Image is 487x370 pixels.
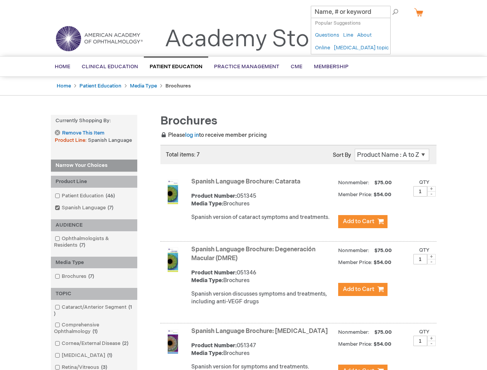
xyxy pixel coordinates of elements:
a: Comprehensive Ophthalmology1 [53,321,135,335]
a: Media Type [130,83,157,89]
span: Membership [314,64,349,70]
span: Please to receive member pricing [160,132,267,138]
a: Line [343,32,353,39]
a: Questions [315,32,339,39]
span: $54.00 [374,192,393,198]
strong: Narrow Your Choices [51,160,137,172]
a: Patient Education46 [53,192,118,200]
strong: Product Number: [191,269,237,276]
span: $54.00 [374,259,393,266]
strong: Media Type: [191,350,223,357]
span: Clinical Education [82,64,138,70]
span: Add to Cart [343,286,374,293]
strong: Media Type: [191,200,223,207]
div: AUDIENCE [51,219,137,231]
span: Practice Management [214,64,279,70]
span: Patient Education [150,64,202,70]
input: Qty [413,186,427,197]
span: Home [55,64,70,70]
a: About [357,32,372,39]
div: Spanish version of cataract symptoms and treatments. [191,214,334,221]
div: Spanish version discusses symptoms and treatments, including anti-VEGF drugs [191,290,334,306]
a: Patient Education [79,83,121,89]
a: Remove This Item [55,130,104,136]
span: Total items: 7 [166,151,200,158]
span: 7 [86,273,96,279]
img: Spanish Language Brochure: Catarata [160,180,185,204]
a: Spanish Language Brochure: Catarata [191,178,300,185]
input: Qty [413,254,427,264]
strong: Product Number: [191,193,237,199]
button: Add to Cart [338,215,388,228]
img: Spanish Language Brochure: Glaucoma [160,329,185,354]
strong: Brochures [165,83,191,89]
a: Ophthalmologists & Residents7 [53,235,135,249]
div: Product Line [51,176,137,188]
button: Add to Cart [338,283,388,296]
label: Qty [419,247,430,253]
span: 46 [104,193,117,199]
span: 1 [91,328,99,335]
span: $75.00 [373,180,393,186]
span: 1 [54,304,132,317]
strong: Media Type: [191,277,223,284]
a: Cataract/Anterior Segment1 [53,304,135,318]
div: 051346 Brochures [191,269,334,284]
span: $75.00 [373,247,393,254]
strong: Member Price: [338,192,372,198]
span: 1 [105,352,114,358]
span: $75.00 [373,329,393,335]
strong: Member Price: [338,259,372,266]
a: Online [315,44,330,52]
strong: Product Number: [191,342,237,349]
span: Search [372,4,402,19]
span: CME [291,64,302,70]
strong: Nonmember: [338,246,369,256]
input: Qty [413,336,427,346]
span: 2 [120,340,130,346]
div: 051345 Brochures [191,192,334,208]
a: [MEDICAL_DATA]1 [53,352,115,359]
span: Product Line [55,137,88,143]
span: Brochures [160,114,217,128]
div: TOPIC [51,288,137,300]
span: 7 [78,242,87,248]
div: Media Type [51,257,137,269]
label: Sort By [333,152,351,158]
span: Popular Suggestions [315,20,361,26]
span: $54.00 [374,341,393,347]
strong: Nonmember: [338,178,369,188]
a: Academy Store [165,25,331,53]
strong: Member Price: [338,341,372,347]
strong: Nonmember: [338,328,369,337]
span: 7 [106,205,115,211]
a: Spanish Language7 [53,204,116,212]
a: Spanish Language Brochure: [MEDICAL_DATA] [191,328,328,335]
a: Cornea/External Disease2 [53,340,131,347]
span: Add to Cart [343,218,374,225]
label: Qty [419,329,430,335]
span: Spanish Language [88,137,132,143]
span: Remove This Item [62,129,104,137]
a: Home [57,83,71,89]
a: Brochures7 [53,273,97,280]
a: Spanish Language Brochure: Degeneración Macular (DMRE) [191,246,315,262]
label: Qty [419,179,430,185]
input: Name, # or keyword [311,6,391,18]
img: Spanish Language Brochure: Degeneración Macular (DMRE) [160,247,185,272]
div: 051347 Brochures [191,342,334,357]
strong: Currently Shopping by: [51,115,137,127]
a: [MEDICAL_DATA] topic [334,44,389,52]
a: log in [185,132,199,138]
